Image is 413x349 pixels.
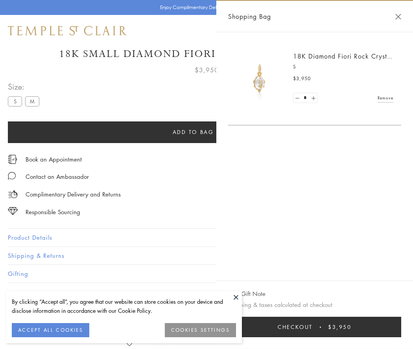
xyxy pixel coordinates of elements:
a: Set quantity to 2 [309,93,317,103]
h1: 18K Small Diamond Fiori Rock Crystal Amulet [8,47,405,61]
p: Shipping & taxes calculated at checkout [228,300,401,310]
p: Complimentary Delivery and Returns [26,189,121,199]
img: P51889-E11FIORI [236,55,283,102]
img: icon_appointment.svg [8,155,17,164]
button: Add to bag [8,121,378,143]
label: M [25,96,39,106]
img: Temple St. Clair [8,26,127,35]
img: icon_delivery.svg [8,189,18,199]
span: Shopping Bag [228,11,271,22]
div: By clicking “Accept all”, you agree that our website can store cookies on your device and disclos... [12,297,236,315]
button: ACCEPT ALL COOKIES [12,323,89,337]
button: Product Details [8,229,405,246]
button: Checkout $3,950 [228,317,401,337]
span: Size: [8,80,42,93]
button: Close Shopping Bag [395,14,401,20]
label: S [8,96,22,106]
span: Checkout [278,323,313,331]
a: Book an Appointment [26,155,82,163]
img: MessageIcon-01_2.svg [8,172,16,180]
div: Contact an Ambassador [26,172,89,182]
span: Add to bag [173,128,214,136]
div: Responsible Sourcing [26,207,80,217]
a: Set quantity to 0 [293,93,301,103]
p: S [293,63,393,71]
img: icon_sourcing.svg [8,207,18,215]
span: $3,950 [328,323,352,331]
span: $3,950 [195,65,219,75]
button: Add Gift Note [228,289,265,299]
button: Gifting [8,265,405,283]
p: Enjoy Complimentary Delivery & Returns [160,4,249,11]
button: Shipping & Returns [8,247,405,265]
a: Remove [378,94,393,102]
span: $3,950 [293,75,311,83]
button: COOKIES SETTINGS [165,323,236,337]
